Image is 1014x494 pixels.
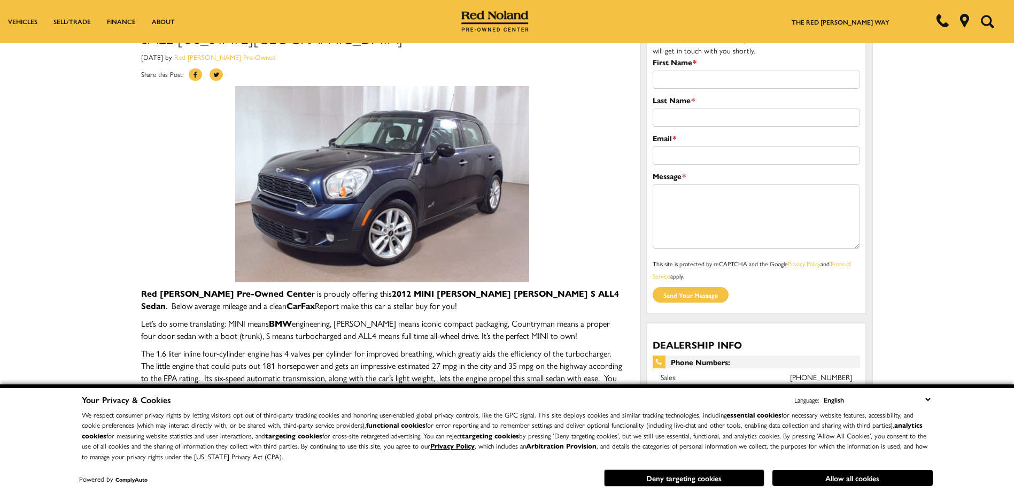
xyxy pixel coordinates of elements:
[366,420,425,430] strong: functional cookies
[141,347,622,396] span: The 1.6 liter inline four-cylinder engine has 4 valves per cylinder for improved breathing, which...
[461,11,529,32] img: Red Noland Pre-Owned
[115,476,148,483] a: ComplyAuto
[430,441,475,451] a: Privacy Policy
[141,287,619,312] strong: 2012 MINI [PERSON_NAME] [PERSON_NAME] S ALL4 Sedan
[141,11,624,46] h1: Used 2012 MINI [PERSON_NAME] S [PERSON_NAME] ALL4 AWD For Sale [US_STATE][GEOGRAPHIC_DATA]
[174,52,276,62] a: Red [PERSON_NAME] Pre-Owned
[821,393,933,406] select: Language Select
[235,86,529,282] img: Used 2012 MINI Cooper Countryman AWD for sale Red Noland PreOwned Colorado Springs
[772,470,933,486] button: Allow all cookies
[794,396,819,403] div: Language:
[653,259,851,281] small: This site is protected by reCAPTCHA and the Google and apply.
[726,410,781,420] strong: essential cookies
[141,52,163,62] span: [DATE]
[653,56,696,68] label: First Name
[269,317,292,329] strong: BMW
[141,287,312,299] strong: Red [PERSON_NAME] Pre-Owned Cente
[265,430,322,441] strong: targeting cookies
[604,469,764,487] button: Deny targeting cookies
[661,372,677,382] span: Sales:
[653,287,729,303] input: Send your message
[141,287,619,312] span: r is proudly offering this . Below average mileage and a clean Report make this car a stellar buy...
[82,393,171,406] span: Your Privacy & Cookies
[461,14,529,25] a: Red Noland Pre-Owned
[79,476,148,483] div: Powered by
[287,299,315,312] strong: CarFax
[165,52,172,62] span: by
[792,17,889,27] a: The Red [PERSON_NAME] Way
[790,372,852,382] a: [PHONE_NUMBER]
[82,420,923,441] strong: analytics cookies
[141,68,624,86] div: Share this Post:
[653,339,861,350] h3: Dealership Info
[462,430,519,441] strong: targeting cookies
[82,410,933,462] p: We respect consumer privacy rights by letting visitors opt out of third-party tracking cookies an...
[141,317,610,342] span: Let’s do some translating: MINI means engineering, [PERSON_NAME] means iconic compact packaging, ...
[788,259,821,268] a: Privacy Policy
[653,259,851,281] a: Terms of Service
[526,441,597,451] strong: Arbitration Provision
[653,132,676,144] label: Email
[977,1,998,42] button: Open the search field
[653,94,695,106] label: Last Name
[653,356,861,368] span: Phone Numbers:
[653,170,686,182] label: Message
[653,33,853,56] span: We would love to hear from you! Please fill out this form and we will get in touch with you shortly.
